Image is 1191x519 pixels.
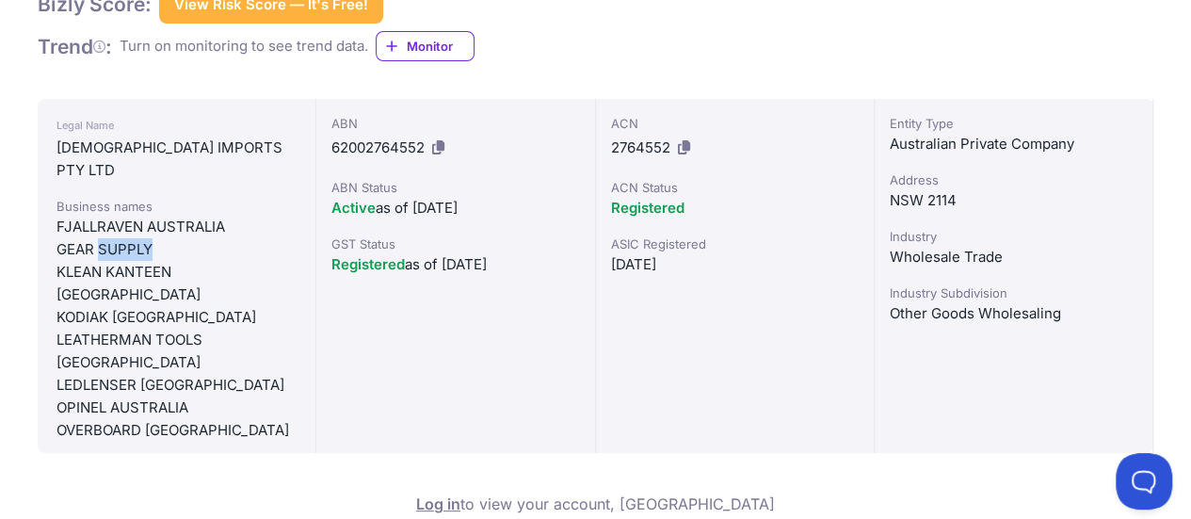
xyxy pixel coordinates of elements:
[56,374,297,397] div: LEDLENSER [GEOGRAPHIC_DATA]
[376,31,475,61] a: Monitor
[1116,453,1172,510] iframe: Toggle Customer Support
[56,216,297,238] div: FJALLRAVEN AUSTRALIA
[56,137,297,182] div: [DEMOGRAPHIC_DATA] IMPORTS PTY LTD
[331,253,579,276] div: as of [DATE]
[890,227,1137,246] div: Industry
[331,138,425,156] span: 62002764552
[331,199,376,217] span: Active
[611,178,859,197] div: ACN Status
[331,255,405,273] span: Registered
[56,261,297,306] div: KLEAN KANTEEN [GEOGRAPHIC_DATA]
[331,114,579,133] div: ABN
[331,235,579,253] div: GST Status
[890,114,1137,133] div: Entity Type
[611,253,859,276] div: [DATE]
[890,246,1137,268] div: Wholesale Trade
[890,133,1137,155] div: Australian Private Company
[331,197,579,219] div: as of [DATE]
[407,37,474,56] span: Monitor
[56,306,297,329] div: KODIAK [GEOGRAPHIC_DATA]
[611,114,859,133] div: ACN
[56,397,297,419] div: OPINEL AUSTRALIA
[120,36,368,57] div: Turn on monitoring to see trend data.
[890,284,1137,302] div: Industry Subdivision
[56,419,297,442] div: OVERBOARD [GEOGRAPHIC_DATA]
[56,329,297,374] div: LEATHERMAN TOOLS [GEOGRAPHIC_DATA]
[38,34,112,59] h1: Trend :
[56,238,297,261] div: GEAR SUPPLY
[890,189,1137,212] div: NSW 2114
[56,197,297,216] div: Business names
[611,138,670,156] span: 2764552
[331,178,579,197] div: ABN Status
[56,114,297,137] div: Legal Name
[890,302,1137,325] div: Other Goods Wholesaling
[890,170,1137,189] div: Address
[611,235,859,253] div: ASIC Registered
[416,495,460,513] a: Log in
[611,199,684,217] span: Registered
